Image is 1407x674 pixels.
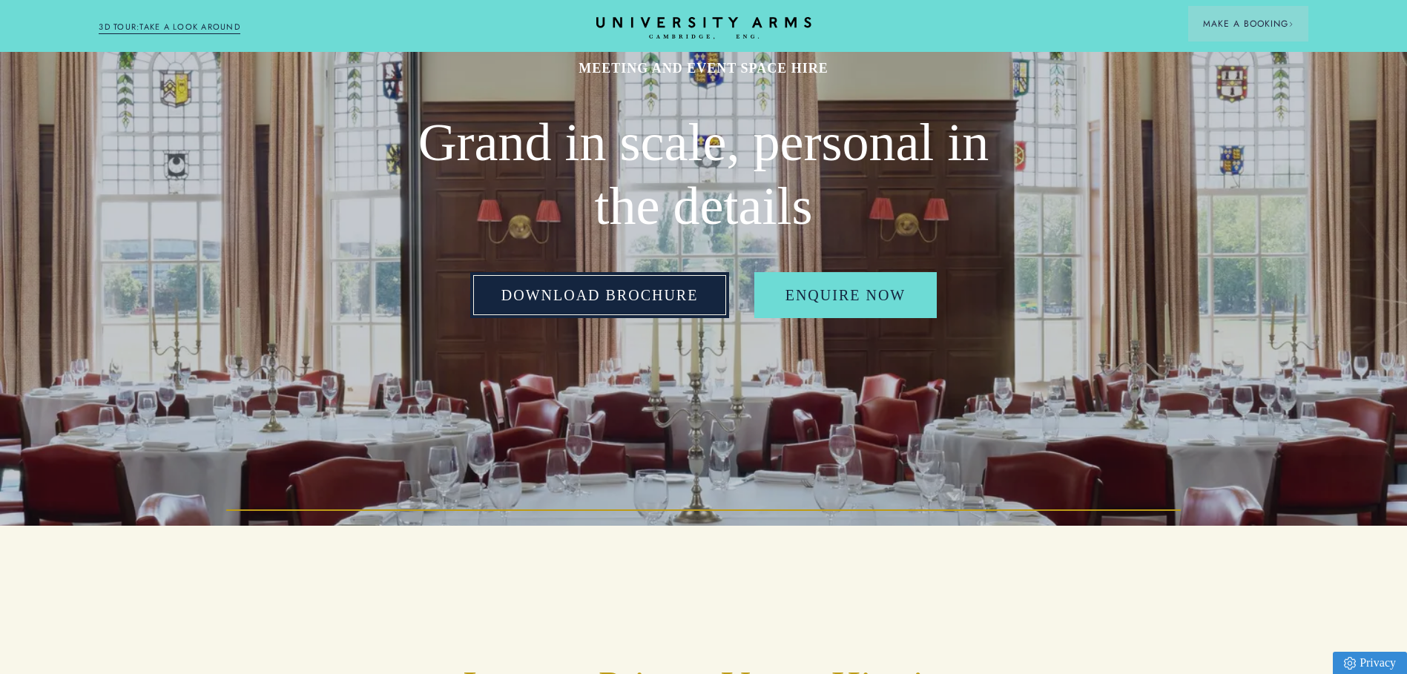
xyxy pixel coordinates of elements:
a: Download Brochure [470,272,730,318]
a: Home [596,17,811,40]
h2: Grand in scale, personal in the details [407,111,1001,238]
img: Arrow icon [1288,22,1294,27]
a: Enquire Now [754,272,938,318]
a: Privacy [1333,652,1407,674]
img: Privacy [1344,657,1356,670]
a: 3D TOUR:TAKE A LOOK AROUND [99,21,240,34]
span: Make a Booking [1203,17,1294,30]
h1: MEETING AND EVENT SPACE HIRE [407,59,1001,77]
button: Make a BookingArrow icon [1188,6,1308,42]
